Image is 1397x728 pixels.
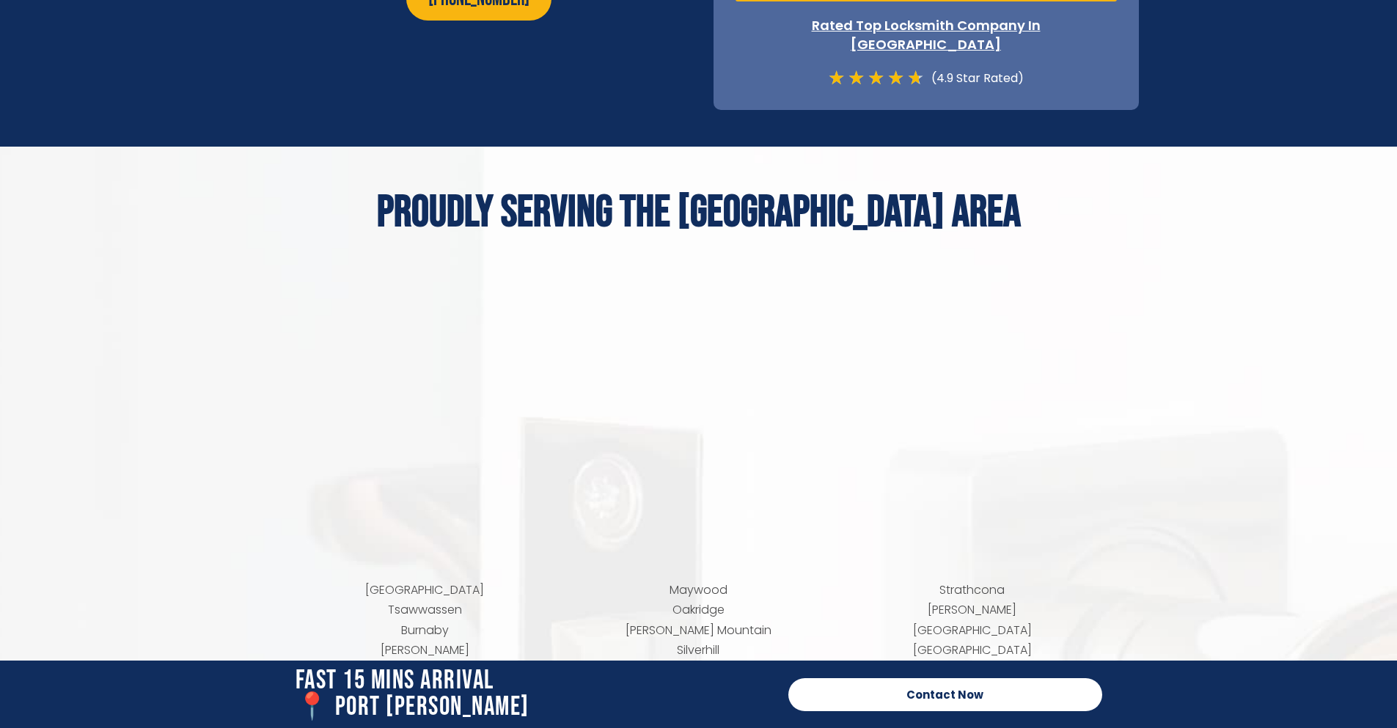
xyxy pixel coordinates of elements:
[887,68,904,88] i: ★
[907,68,924,88] i: ★
[868,68,884,88] i: ★
[788,678,1102,711] a: Contact Now
[924,68,1024,88] div: (4.9 Star Rated)
[736,16,1117,53] p: Rated Top Locksmith Company In [GEOGRAPHIC_DATA]
[848,68,865,88] i: ★
[828,68,845,88] i: ★
[296,668,774,721] h2: Fast 15 Mins Arrival 📍 port [PERSON_NAME]
[828,68,924,88] div: 4.7/5
[906,689,983,700] span: Contact Now
[266,191,1132,235] h2: Proudly Serving The [GEOGRAPHIC_DATA] Area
